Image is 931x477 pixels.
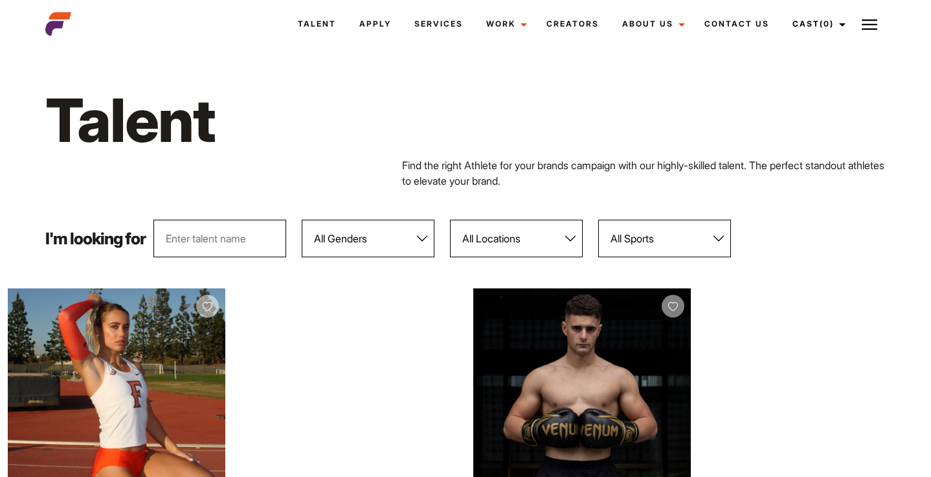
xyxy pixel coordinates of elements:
[286,6,348,41] a: Talent
[820,19,834,29] span: (0)
[45,83,530,157] h1: Talent
[45,231,146,247] p: I'm looking for
[402,157,886,189] p: Find the right Athlete for your brands campaign with our highly-skilled talent. The perfect stand...
[535,6,611,41] a: Creators
[611,6,693,41] a: About Us
[693,6,781,41] a: Contact Us
[781,6,853,41] a: Cast(0)
[862,17,877,32] img: Burger icon
[153,220,286,257] input: Enter talent name
[45,11,71,37] img: cropped-aefm-brand-fav-22-square.png
[475,6,535,41] a: Work
[348,6,403,41] a: Apply
[403,6,475,41] a: Services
